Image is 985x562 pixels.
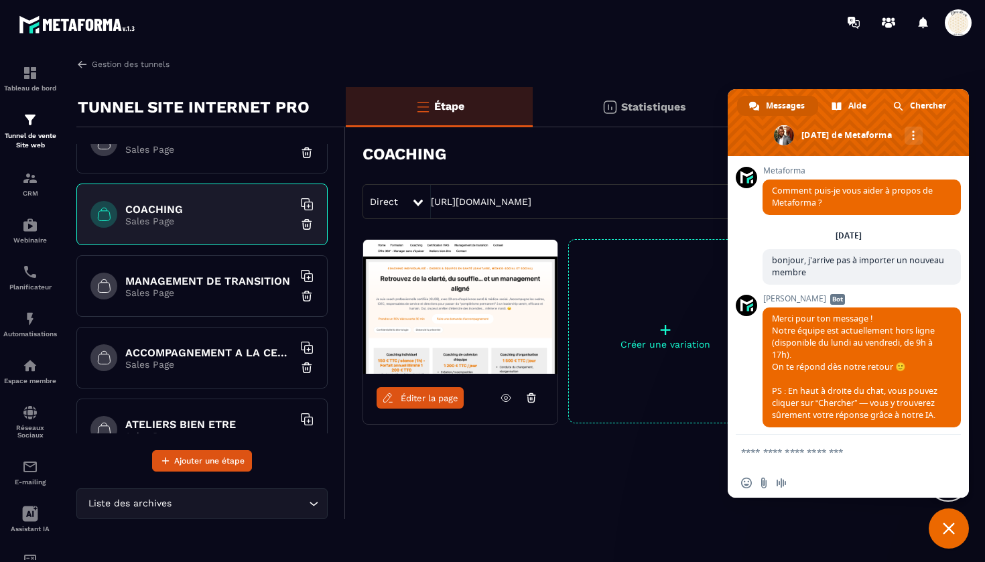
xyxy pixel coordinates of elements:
p: Sales Page [125,359,293,370]
img: formation [22,65,38,81]
p: Étape [434,100,464,113]
img: trash [300,361,314,374]
img: trash [300,433,314,446]
img: email [22,459,38,475]
a: formationformationCRM [3,160,57,207]
img: social-network [22,405,38,421]
p: Sales Page [125,216,293,226]
span: bonjour, j'arrive pas à importer un nouveau membre [772,255,944,278]
span: Merci pour ton message ! Notre équipe est actuellement hors ligne (disponible du lundi au vendred... [772,313,937,421]
a: automationsautomationsWebinaire [3,207,57,254]
span: Chercher [910,96,946,116]
p: Statistiques [621,100,686,113]
input: Search for option [174,496,306,511]
p: TUNNEL SITE INTERNET PRO [78,94,310,121]
p: Sales Page [125,144,293,155]
p: Tableau de bord [3,84,57,92]
a: schedulerschedulerPlanificateur [3,254,57,301]
a: social-networksocial-networkRéseaux Sociaux [3,395,57,449]
p: Espace membre [3,377,57,384]
span: Liste des archives [85,496,174,511]
div: Messages [737,96,818,116]
span: Aide [848,96,866,116]
a: emailemailE-mailing [3,449,57,496]
span: Message audio [776,478,787,488]
h6: MANAGEMENT DE TRANSITION [125,275,293,287]
img: automations [22,358,38,374]
div: Autres canaux [905,127,923,145]
a: [URL][DOMAIN_NAME] [431,196,531,207]
p: Automatisations [3,330,57,338]
img: arrow [76,58,88,70]
a: automationsautomationsAutomatisations [3,301,57,348]
img: scheduler [22,264,38,280]
p: Tunnel de vente Site web [3,131,57,150]
img: formation [22,112,38,128]
span: Comment puis-je vous aider à propos de Metaforma ? [772,185,933,208]
h6: ATELIERS BIEN ETRE [125,418,293,431]
span: Direct [370,196,398,207]
img: logo [19,12,139,37]
a: Éditer la page [377,387,464,409]
p: Créer une variation [569,339,762,350]
p: Planificateur [3,283,57,291]
span: Bot [830,294,845,305]
button: Ajouter une étape [152,450,252,472]
a: Assistant IA [3,496,57,543]
span: Metaforma [763,166,961,175]
img: formation [22,170,38,186]
img: trash [300,218,314,231]
span: Éditer la page [401,393,458,403]
a: Gestion des tunnels [76,58,170,70]
p: Assistant IA [3,525,57,533]
div: Fermer le chat [929,508,969,549]
img: stats.20deebd0.svg [602,99,618,115]
p: E-mailing [3,478,57,486]
p: CRM [3,190,57,197]
a: automationsautomationsEspace membre [3,348,57,395]
span: Ajouter une étape [174,454,245,468]
img: automations [22,217,38,233]
div: Chercher [881,96,960,116]
p: Sales Page [125,287,293,298]
a: formationformationTableau de bord [3,55,57,102]
span: Messages [766,96,805,116]
img: trash [300,146,314,159]
p: Réseaux Sociaux [3,424,57,439]
div: Aide [819,96,880,116]
a: formationformationTunnel de vente Site web [3,102,57,160]
p: + [569,320,762,339]
div: [DATE] [836,232,862,240]
img: bars-o.4a397970.svg [415,98,431,115]
span: [PERSON_NAME] [763,294,961,303]
div: Search for option [76,488,328,519]
h3: COACHING [363,145,446,163]
p: Webinaire [3,236,57,244]
img: trash [300,289,314,303]
h6: ACCOMPAGNEMENT A LA CERTIFICATION HAS [125,346,293,359]
span: Envoyer un fichier [759,478,769,488]
p: Sales Page [125,431,293,441]
img: image [363,240,557,374]
h6: COACHING [125,203,293,216]
img: automations [22,311,38,327]
textarea: Entrez votre message... [741,446,926,458]
span: Insérer un emoji [741,478,752,488]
